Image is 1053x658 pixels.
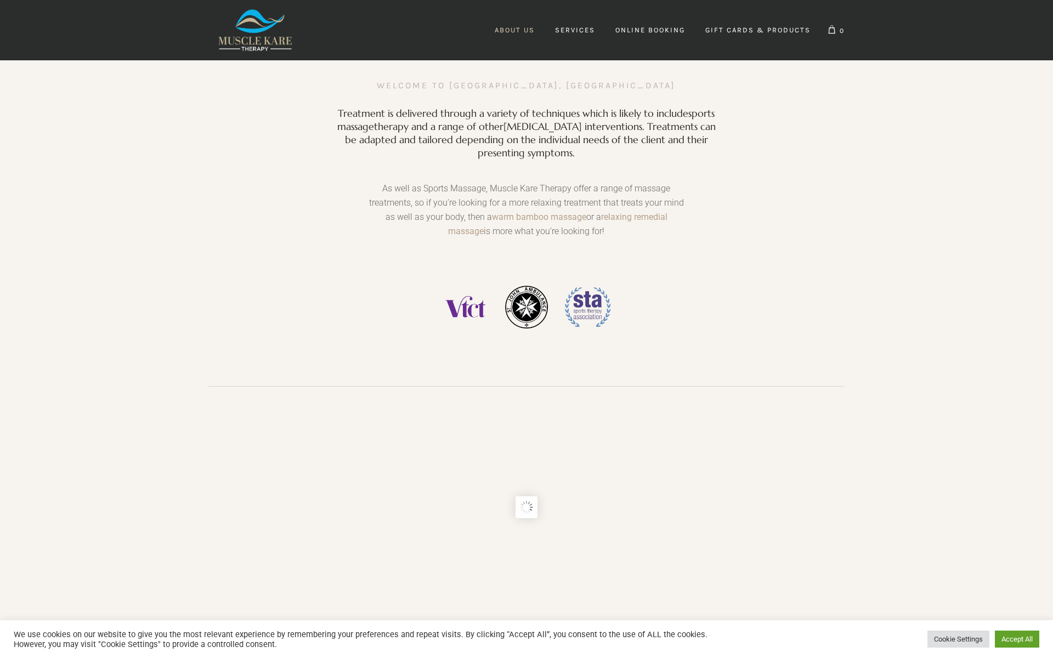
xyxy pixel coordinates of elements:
[555,26,595,34] span: Services
[366,181,688,249] p: As well as Sports Massage, Muscle Kare Therapy offer a range of massage treatments, so if you’re ...
[615,26,685,34] span: Online Booking
[331,107,722,160] h3: Treatment is delivered through a variety of techniques which is likely to include therapy and a r...
[545,19,605,41] a: Services
[503,283,550,331] img: St Johns Ambulance
[705,26,811,34] span: Gift Cards & Products
[564,283,611,331] img: Sports Therapy Association
[485,19,545,41] a: About Us
[503,120,642,133] a: [MEDICAL_DATA] interventions
[14,629,732,649] div: We use cookies on our website to give you the most relevant experience by remembering your prefer...
[605,19,695,41] a: Online Booking
[495,26,535,34] span: About Us
[995,631,1039,648] a: Accept All
[695,19,820,41] a: Gift Cards & Products
[492,212,586,222] a: warm bamboo massage
[377,78,676,93] h4: Welcome to [GEOGRAPHIC_DATA], [GEOGRAPHIC_DATA]
[927,631,989,648] a: Cookie Settings
[441,283,489,331] img: Vocational Training Charitable Trust
[337,107,715,133] a: sports massage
